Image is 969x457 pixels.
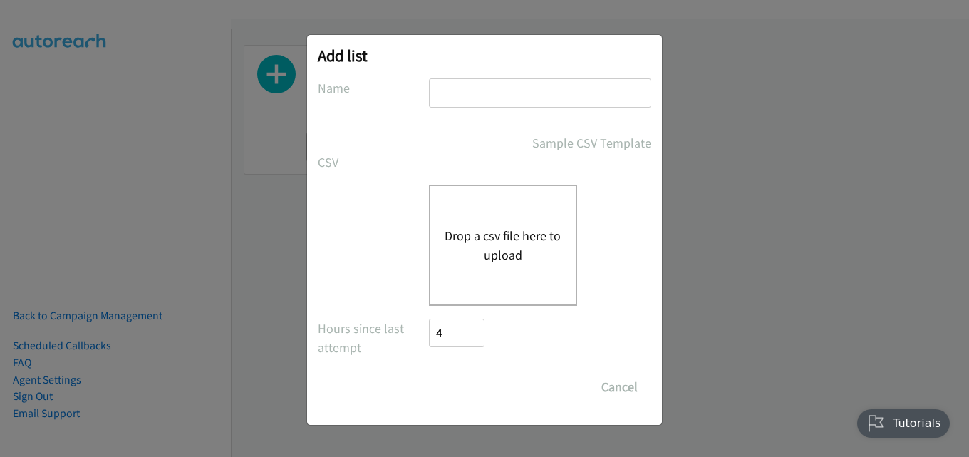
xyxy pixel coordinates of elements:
a: Sample CSV Template [532,133,651,153]
button: Drop a csv file here to upload [445,226,561,265]
iframe: Checklist [849,395,958,446]
label: Name [318,78,429,98]
h2: Add list [318,46,651,66]
button: Cancel [588,373,651,401]
label: Hours since last attempt [318,319,429,357]
label: CSV [318,153,429,172]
